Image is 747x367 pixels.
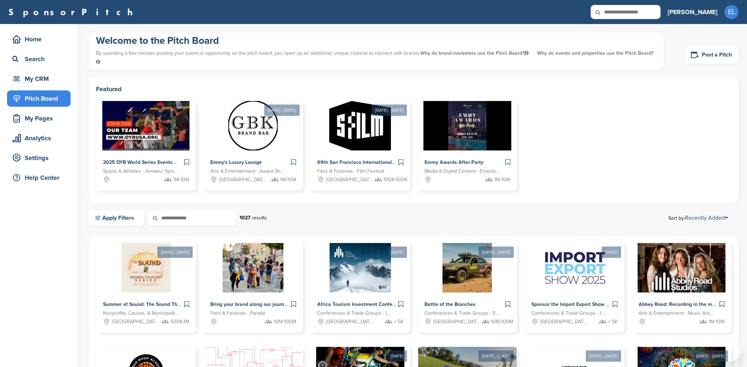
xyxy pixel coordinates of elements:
span: Conferences & Trade Groups - Industrial Conference [317,309,393,317]
img: Sponsorpitch & [228,101,278,150]
span: Summer of Sound: The Sound That Unites [103,301,198,307]
div: Settings [11,152,71,164]
img: Sponsorpitch & [423,101,511,150]
span: 1M-10M [280,176,296,184]
img: Sponsorpitch & [102,101,189,150]
a: [PERSON_NAME] [668,4,717,20]
img: Sponsorpitch & [329,101,391,150]
a: Help Center [7,170,71,186]
span: 500K-1M [170,318,189,326]
a: [DATE] Sponsorpitch & Sponsor the Import Export Show 2025 Conferences & Trade Groups - Industrial... [524,232,625,333]
img: Sponsorpitch & [537,243,612,292]
span: [GEOGRAPHIC_DATA], [GEOGRAPHIC_DATA], [US_STATE][GEOGRAPHIC_DATA], [GEOGRAPHIC_DATA], [GEOGRAPHIC... [433,318,480,326]
div: [DATE] - [DATE] [264,105,300,116]
span: Africa Tourism Investment Conference - Lead Sponsor [317,301,440,307]
span: results [252,215,267,221]
span: 2025 DYB World Series Events [103,159,173,165]
span: Emmy's Luxury Lounge [210,159,262,165]
span: Emmy Awards After-Party [424,159,483,165]
a: My Pages [7,110,71,126]
a: SponsorPitch [8,7,137,17]
a: Home [7,31,71,47]
span: < 5K [608,318,618,326]
span: Sort by: [668,215,728,221]
div: Pitch Board [11,92,71,105]
div: [DATE] - [DATE] [372,105,407,116]
a: Sponsorpitch & Bring your brand along our journey across [GEOGRAPHIC_DATA] and [GEOGRAPHIC_DATA] ... [203,243,303,333]
span: 1M-10M [494,176,510,184]
div: [DATE] - [DATE] [157,247,193,258]
img: Sponsorpitch & [442,243,492,292]
div: [DATE] - [DATE] [586,350,621,362]
a: Apply Filters [89,211,144,225]
a: Search [7,51,71,67]
a: Analytics [7,130,71,146]
span: [GEOGRAPHIC_DATA], [GEOGRAPHIC_DATA] [326,176,373,184]
a: [DATE] - [DATE] Sponsorpitch & Summer of Sound: The Sound That Unites Nonprofits, Causes, & Munic... [96,232,196,333]
div: Search [11,53,71,65]
span: Fairs & Festivals - Film Festival [317,167,384,175]
span: Sponsor the Import Export Show 2025 [531,301,618,307]
a: [DATE] - [DATE] Sponsorpitch & Battle of the Branches Conferences & Trade Groups - Entertainment ... [417,232,518,333]
div: [DATE] [602,247,621,258]
span: [GEOGRAPHIC_DATA], [GEOGRAPHIC_DATA] [219,176,266,184]
span: [GEOGRAPHIC_DATA] [540,318,587,326]
span: 1M-10M [709,318,724,326]
a: [DATE] Sponsorpitch & Africa Tourism Investment Conference - Lead Sponsor Conferences & Trade Gro... [310,232,410,333]
a: My CRM [7,71,71,87]
strong: 1027 [240,215,251,221]
span: [GEOGRAPHIC_DATA] [326,318,373,326]
span: 10M-100M [274,318,296,326]
span: EL [724,5,739,19]
img: Sponsorpitch & [223,243,283,292]
span: 69th San Francisco International Film Festival [317,159,423,165]
div: [DATE] [387,247,407,258]
a: Recently Added [685,214,728,221]
div: Help Center [11,171,71,184]
span: 1M-10M [173,176,189,184]
div: [DATE] [387,350,407,362]
div: [DATE] - [DATE] [693,350,728,362]
a: Sponsorpitch & Emmy Awards After-Party Media & Digital Content - Entertainment 1M-10M [417,101,518,191]
h3: [PERSON_NAME] [668,7,717,17]
span: Media & Digital Content - Entertainment [424,167,500,175]
span: 100K-500K [384,176,408,184]
h1: Welcome to the Pitch Board [96,34,657,47]
img: Sponsorpitch & [638,243,725,292]
span: Sports & Athletes - Amateur Sports Leagues [103,167,179,175]
span: Arts & Entertainment - Award Show [210,167,286,175]
a: [DATE] - [DATE] Sponsorpitch & Emmy's Luxury Lounge Arts & Entertainment - Award Show [GEOGRAPHIC... [203,90,303,191]
span: Bring your brand along our journey across [GEOGRAPHIC_DATA] and [GEOGRAPHIC_DATA] [210,301,419,307]
span: < 5K [394,318,403,326]
img: Sponsorpitch & [330,243,391,292]
a: Settings [7,150,71,166]
div: My Pages [11,112,71,125]
a: Sponsorpitch & 2025 DYB World Series Events Sports & Athletes - Amateur Sports Leagues 1M-10M [96,101,196,191]
span: Why do brand marketers use the Pitch Board? [420,50,530,56]
div: [DATE] - [DATE] [478,247,514,258]
div: My CRM [11,72,71,85]
a: [DATE] - [DATE] Sponsorpitch & 69th San Francisco International Film Festival Fairs & Festivals -... [310,90,410,191]
span: [GEOGRAPHIC_DATA], [GEOGRAPHIC_DATA] [112,318,159,326]
span: Conferences & Trade Groups - Industrial Conference [531,309,607,317]
span: Fairs & Festivals - Parade [210,309,265,317]
p: By spending a few minutes posting your event or opportunity on the pitch board, you open up an ad... [96,47,657,68]
div: Analytics [11,132,71,144]
a: Sponsorpitch & Abbey Road: Recording in the most famous studio Arts & Entertainment - Music Artis... [632,243,732,333]
iframe: Button to launch messaging window [719,339,741,361]
div: [DATE] - [DATE] [478,350,514,362]
span: Battle of the Branches [424,301,476,307]
a: Post a Pitch [685,46,739,64]
h2: Featured [96,84,731,94]
img: Sponsorpitch & [121,243,171,292]
div: Home [11,33,71,46]
span: 10M-100M [491,318,513,326]
span: Nonprofits, Causes, & Municipalities - Homelessness [103,309,179,317]
span: Conferences & Trade Groups - Entertainment [424,309,500,317]
span: Arts & Entertainment - Music Artist - Rock [639,309,714,317]
a: Pitch Board [7,90,71,107]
